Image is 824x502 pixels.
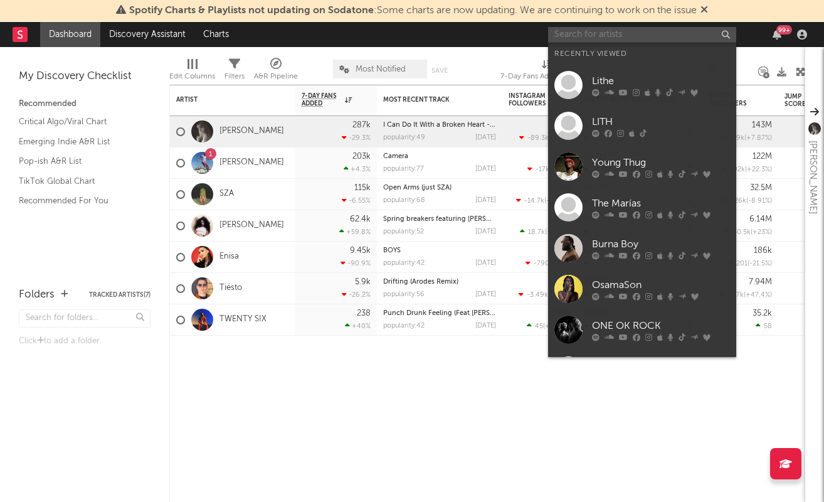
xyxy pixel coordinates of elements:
div: Artist [176,96,270,104]
span: +28.6 % [545,323,569,330]
span: +7.87 % [746,135,770,142]
button: 99+ [773,29,781,40]
div: 115k [354,184,371,192]
div: -29.3 % [342,134,371,142]
a: LITH [548,105,736,146]
span: : Some charts are now updating. We are continuing to work on the issue [129,6,697,16]
div: ( ) [723,196,772,205]
div: ( ) [719,291,772,299]
button: Save [431,67,448,74]
div: +40 % [345,322,371,330]
span: 7-Day Fans Added [302,92,342,107]
a: Spring breakers featuring [PERSON_NAME] [383,216,522,223]
span: 201 [736,260,747,267]
div: Drifting (Arodes Remix) [383,279,496,286]
div: popularity: 42 [383,260,425,267]
div: 32.5M [750,184,772,192]
div: Young Thug [592,155,730,170]
div: Edit Columns [169,69,215,84]
span: 58 [764,323,772,330]
span: 359k [729,135,744,142]
span: 102k [730,166,745,173]
div: 203k [352,152,371,161]
div: 287k [352,121,371,129]
div: ( ) [519,291,571,299]
div: popularity: 49 [383,134,425,141]
span: 18.7k [528,229,545,236]
span: +23.3 % [546,198,569,205]
a: Open Arms (just SZA) [383,184,452,191]
div: The Marías [592,196,730,211]
input: Search for folders... [19,309,151,328]
span: +22.3 % [747,166,770,173]
div: ( ) [728,259,772,267]
span: +47.4 % [746,292,770,299]
div: Folders [19,287,55,302]
span: +71.5 % [547,229,569,236]
div: -90.9 % [341,259,371,267]
div: 5.9k [355,278,371,286]
div: popularity: 68 [383,197,425,204]
span: -17k [536,166,549,173]
a: Enisa [219,252,239,262]
div: BOYS [383,247,496,254]
div: 7-Day Fans Added (7-Day Fans Added) [500,69,594,84]
a: KOAD [548,350,736,391]
input: Search for artists [548,27,736,43]
div: Instagram Followers [509,92,552,107]
div: [DATE] [475,323,496,329]
a: ONE OK ROCK [548,309,736,350]
div: 9.45k [350,247,371,255]
div: OsamaSon [592,277,730,292]
button: Tracked Artists(7) [89,292,151,298]
div: Filters [224,53,245,90]
div: Lithe [592,73,730,88]
a: Charts [194,22,238,47]
div: Filters [224,69,245,84]
span: Dismiss [700,6,708,16]
div: ( ) [527,165,571,173]
div: [DATE] [475,291,496,298]
div: Click to add a folder. [19,334,151,349]
div: ONE OK ROCK [592,318,730,333]
div: ( ) [520,228,571,236]
div: 238 [357,309,371,318]
div: 7-Day Fans Added (7-Day Fans Added) [500,53,594,90]
a: TWENTY SIX [219,314,267,325]
span: Most Notified [356,65,406,73]
a: Drifting (Arodes Remix) [383,279,458,286]
div: ( ) [527,322,571,330]
div: [DATE] [475,166,496,173]
div: ( ) [526,259,571,267]
span: -3.49k [527,292,548,299]
a: Burna Boy [548,228,736,269]
div: My Discovery Checklist [19,69,151,84]
div: 62.4k [350,215,371,223]
a: [PERSON_NAME] [219,158,284,168]
a: Recommended For You [19,194,138,208]
div: popularity: 56 [383,291,425,298]
a: [PERSON_NAME] [219,126,284,137]
span: 30.5k [733,229,751,236]
div: Open Arms (just SZA) [383,184,496,191]
span: Spotify Charts & Playlists not updating on Sodatone [129,6,374,16]
div: Most Recent Track [383,96,477,104]
div: 186k [754,247,772,255]
div: Punch Drunk Feeling (Feat david hugo) [383,310,496,317]
div: Burna Boy [592,237,730,252]
div: [PERSON_NAME] [805,141,820,214]
div: Camera [383,153,496,160]
span: -8.91 % [748,198,770,205]
div: Recommended [19,97,151,112]
a: Dashboard [40,22,100,47]
div: LITH [592,114,730,129]
div: [DATE] [475,197,496,204]
span: -89.3k [527,135,549,142]
div: [DATE] [475,134,496,141]
div: ( ) [721,134,772,142]
a: OsamaSon [548,269,736,309]
a: Young Thug [548,146,736,187]
div: ( ) [516,196,571,205]
div: Recently Viewed [554,46,730,61]
div: popularity: 42 [383,323,425,329]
